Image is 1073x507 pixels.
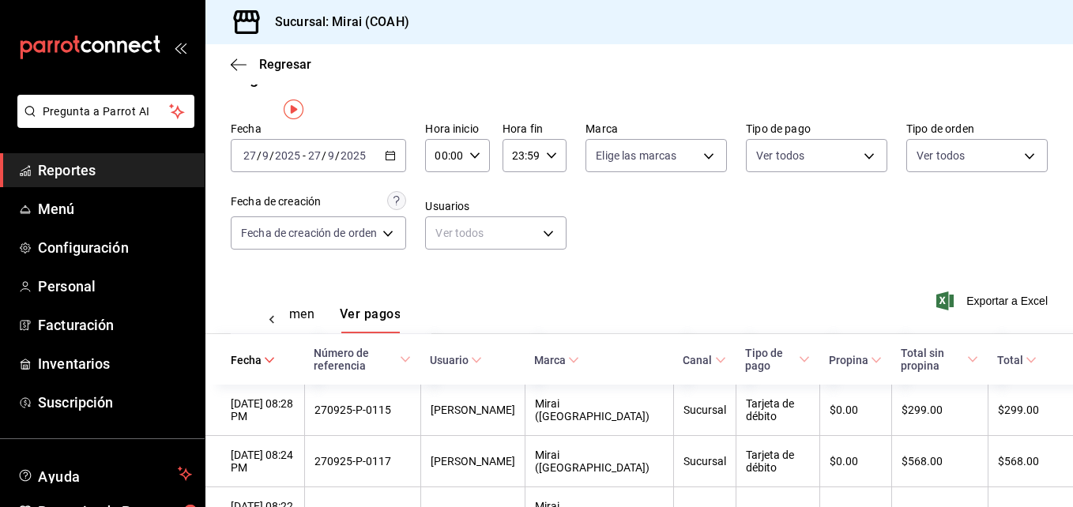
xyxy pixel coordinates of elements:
[307,149,322,162] input: --
[241,225,377,241] span: Fecha de creación de orden
[43,103,170,120] span: Pregunta a Parrot AI
[314,455,411,468] div: 270925-P-0117
[335,149,340,162] span: /
[231,354,275,366] span: Fecha
[829,354,882,366] span: Propina
[314,404,411,416] div: 270925-P-0115
[38,353,192,374] span: Inventarios
[340,149,367,162] input: ----
[939,291,1048,310] button: Exportar a Excel
[322,149,326,162] span: /
[534,354,579,366] span: Marca
[262,149,269,162] input: --
[425,216,567,250] div: Ver todos
[38,314,192,336] span: Facturación
[997,354,1037,366] span: Total
[257,149,262,162] span: /
[241,306,353,333] div: navigation tabs
[314,347,411,372] span: Número de referencia
[746,449,810,474] div: Tarjeta de débito
[11,115,194,131] a: Pregunta a Parrot AI
[327,149,335,162] input: --
[830,455,882,468] div: $0.00
[503,123,567,134] label: Hora fin
[231,397,295,422] div: [DATE] 08:28 PM
[231,123,406,134] label: Fecha
[38,237,192,258] span: Configuración
[231,57,311,72] button: Regresar
[683,404,726,416] div: Sucursal
[535,397,664,422] div: Mirai ([GEOGRAPHIC_DATA])
[243,149,257,162] input: --
[269,149,274,162] span: /
[683,354,725,366] span: Canal
[231,449,295,474] div: [DATE] 08:24 PM
[430,354,482,366] span: Usuario
[231,193,321,210] div: Fecha de creación
[683,455,726,468] div: Sucursal
[431,455,515,468] div: [PERSON_NAME]
[303,149,306,162] span: -
[906,123,1048,134] label: Tipo de orden
[830,404,882,416] div: $0.00
[274,149,301,162] input: ----
[259,57,311,72] span: Regresar
[746,123,887,134] label: Tipo de pago
[174,41,186,54] button: open_drawer_menu
[998,404,1048,416] div: $299.00
[340,306,401,333] button: Ver pagos
[756,148,804,163] span: Ver todos
[596,148,676,163] span: Elige las marcas
[17,95,194,128] button: Pregunta a Parrot AI
[38,160,192,181] span: Reportes
[902,404,978,416] div: $299.00
[284,100,303,119] img: Tooltip marker
[998,455,1048,468] div: $568.00
[38,392,192,413] span: Suscripción
[585,123,727,134] label: Marca
[902,455,978,468] div: $568.00
[38,464,171,483] span: Ayuda
[425,201,567,212] label: Usuarios
[901,347,978,372] span: Total sin propina
[745,347,810,372] span: Tipo de pago
[262,13,409,32] h3: Sucursal: Mirai (COAH)
[535,449,664,474] div: Mirai ([GEOGRAPHIC_DATA])
[746,397,810,422] div: Tarjeta de débito
[425,123,489,134] label: Hora inicio
[38,198,192,220] span: Menú
[431,404,515,416] div: [PERSON_NAME]
[38,276,192,297] span: Personal
[917,148,965,163] span: Ver todos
